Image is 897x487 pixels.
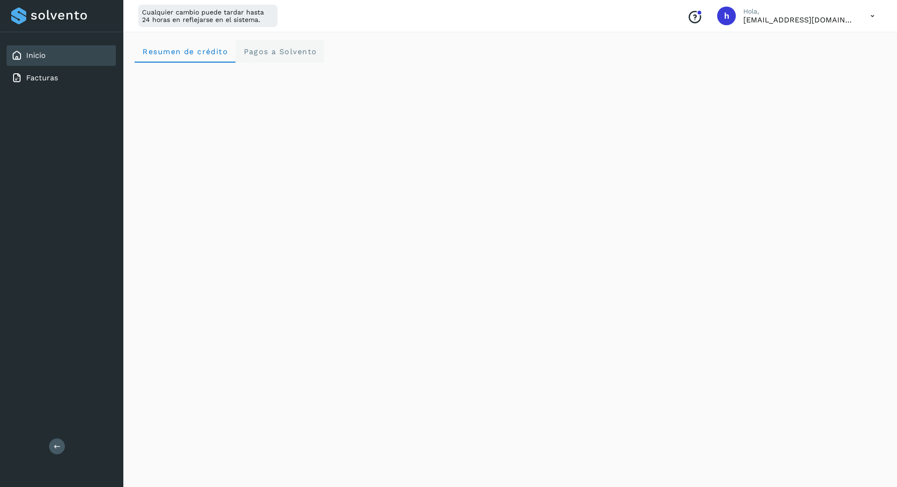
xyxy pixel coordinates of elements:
[138,5,278,27] div: Cualquier cambio puede tardar hasta 24 horas en reflejarse en el sistema.
[26,51,46,60] a: Inicio
[743,7,855,15] p: Hola,
[26,73,58,82] a: Facturas
[142,47,228,56] span: Resumen de crédito
[243,47,317,56] span: Pagos a Solvento
[7,45,116,66] div: Inicio
[7,68,116,88] div: Facturas
[743,15,855,24] p: hpineda@certustransportes.com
